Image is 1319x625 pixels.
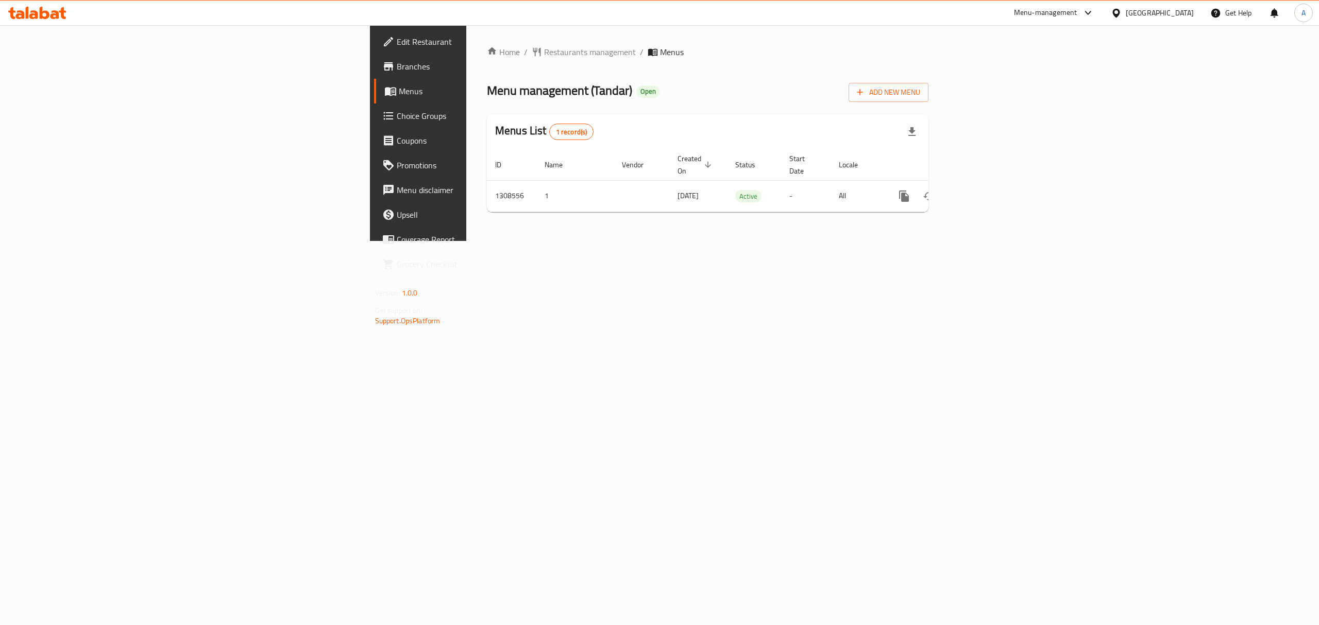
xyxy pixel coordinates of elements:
button: Change Status [917,184,941,209]
a: Support.OpsPlatform [375,314,441,327]
span: Active [735,190,762,202]
a: Grocery Checklist [374,252,590,276]
h2: Menus List [495,123,594,140]
div: Export file [900,119,924,144]
span: Open [636,87,660,96]
span: Upsell [397,209,582,221]
span: Grocery Checklist [397,258,582,270]
span: Status [735,159,769,171]
button: Add New Menu [849,83,928,102]
span: Name [545,159,576,171]
a: Menus [374,79,590,103]
span: Menus [399,85,582,97]
span: Coverage Report [397,233,582,246]
a: Promotions [374,153,590,178]
a: Coverage Report [374,227,590,252]
nav: breadcrumb [487,46,928,58]
span: Get support on: [375,304,422,317]
span: Version: [375,286,400,300]
span: Promotions [397,159,582,171]
span: Branches [397,60,582,73]
span: Vendor [622,159,657,171]
span: Menu disclaimer [397,184,582,196]
a: Coupons [374,128,590,153]
td: All [831,180,884,212]
span: Start Date [789,152,818,177]
li: / [640,46,644,58]
a: Edit Restaurant [374,29,590,54]
div: Menu-management [1014,7,1077,19]
table: enhanced table [487,149,999,212]
button: more [892,184,917,209]
a: Upsell [374,202,590,227]
span: Add New Menu [857,86,920,99]
span: ID [495,159,515,171]
a: Menu disclaimer [374,178,590,202]
span: Edit Restaurant [397,36,582,48]
span: Coupons [397,134,582,147]
div: Total records count [549,124,594,140]
span: Created On [678,152,715,177]
span: Choice Groups [397,110,582,122]
span: Menus [660,46,684,58]
span: [DATE] [678,189,699,202]
th: Actions [884,149,999,181]
a: Choice Groups [374,103,590,128]
div: Open [636,85,660,98]
span: 1.0.0 [402,286,418,300]
a: Branches [374,54,590,79]
td: - [781,180,831,212]
span: A [1301,7,1306,19]
span: 1 record(s) [550,127,594,137]
div: Active [735,190,762,202]
span: Locale [839,159,871,171]
div: [GEOGRAPHIC_DATA] [1126,7,1194,19]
